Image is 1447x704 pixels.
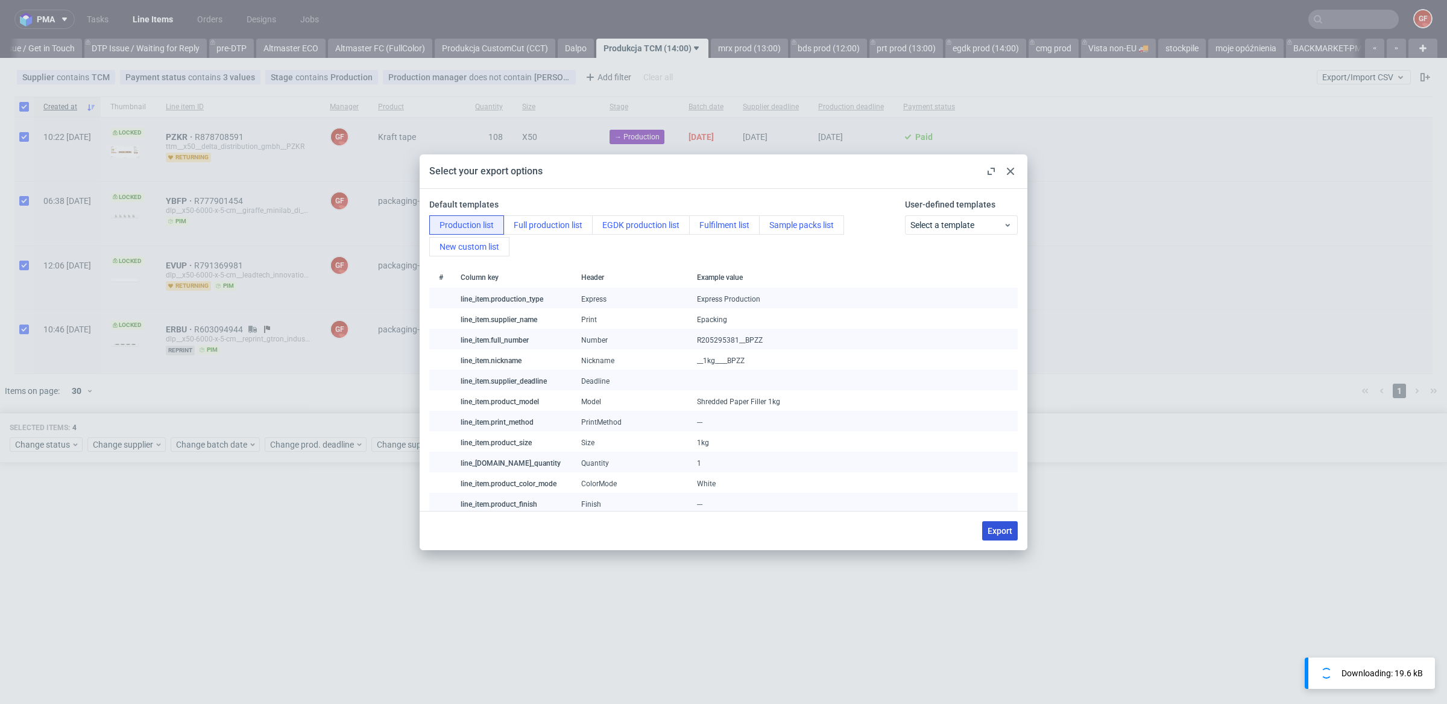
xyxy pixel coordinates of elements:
span: line_item.print_method [461,418,534,427]
span: Quantity [581,459,609,468]
span: 1kg [697,439,709,447]
span: PrintMethod [581,418,622,427]
span: line_[DOMAIN_NAME]_quantity [461,459,561,468]
div: Downloading: 19.6 kB [1341,665,1423,682]
span: --- [697,418,702,427]
span: Size [581,439,594,447]
span: 1 [697,459,701,468]
span: line_item.product_size [461,439,532,447]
